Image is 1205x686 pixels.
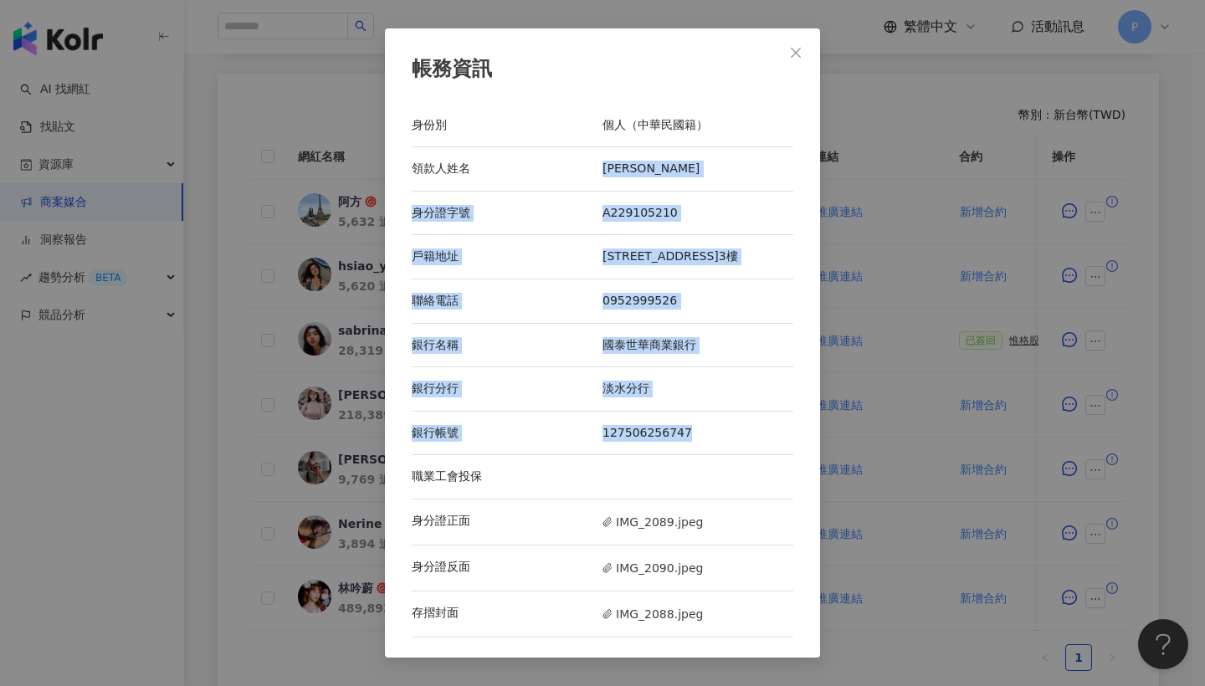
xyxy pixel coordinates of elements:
[412,248,602,265] div: 戶籍地址
[602,513,703,531] span: IMG_2089.jpeg
[602,381,793,397] div: 淡水分行
[602,337,793,354] div: 國泰世華商業銀行
[779,36,813,69] button: Close
[412,513,602,531] div: 身分證正面
[412,55,793,84] div: 帳務資訊
[602,425,793,442] div: 127506256747
[412,468,602,485] div: 職業工會投保
[602,559,703,577] span: IMG_2090.jpeg
[602,205,793,222] div: A229105210
[412,337,602,354] div: 銀行名稱
[412,205,602,222] div: 身分證字號
[412,425,602,442] div: 銀行帳號
[602,293,793,310] div: 0952999526
[789,46,802,59] span: close
[602,117,793,134] div: 個人（中華民國籍）
[602,605,703,623] span: IMG_2088.jpeg
[412,381,602,397] div: 銀行分行
[412,161,602,177] div: 領款人姓名
[412,605,602,623] div: 存摺封面
[412,559,602,577] div: 身分證反面
[412,117,602,134] div: 身份別
[602,248,793,265] div: [STREET_ADDRESS]3樓
[412,293,602,310] div: 聯絡電話
[602,161,793,177] div: [PERSON_NAME]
